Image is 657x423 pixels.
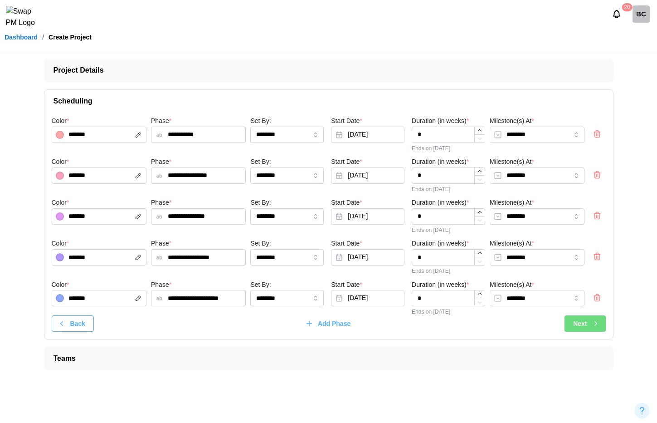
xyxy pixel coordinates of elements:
div: Ends on [DATE] [412,186,485,192]
div: Ends on [DATE] [412,227,485,233]
label: Phase [151,157,171,167]
button: Add Phase [299,315,359,332]
label: Set By: [250,116,271,126]
button: Sep 8, 2025 [331,249,404,266]
div: Create Project [49,34,92,40]
span: Back [70,316,85,331]
span: Add Phase [318,316,350,331]
div: BC [633,5,650,23]
button: Sep 8, 2025 [331,290,404,306]
label: Duration (in weeks) [412,239,469,249]
div: Ends on [DATE] [412,268,485,274]
label: Set By: [250,157,271,167]
label: Milestone(s) At [490,198,534,208]
button: Scheduling [44,90,613,113]
label: Start Date [331,116,362,126]
label: Start Date [331,239,362,249]
label: Phase [151,198,171,208]
button: Next [565,315,605,332]
button: Notifications [609,6,624,22]
label: Milestone(s) At [490,239,534,249]
label: Color [52,198,69,208]
label: Duration (in weeks) [412,157,469,167]
label: Milestone(s) At [490,280,534,290]
div: Ends on [DATE] [412,309,485,315]
span: Teams [54,347,597,370]
label: Color [52,280,69,290]
button: Teams [44,347,613,370]
label: Start Date [331,198,362,208]
button: Sep 8, 2025 [331,127,404,143]
label: Milestone(s) At [490,116,534,126]
button: Sep 8, 2025 [331,167,404,184]
button: Project Details [44,59,613,82]
label: Milestone(s) At [490,157,534,167]
a: Dashboard [5,34,38,40]
img: Swap PM Logo [6,6,43,29]
div: / [42,34,44,40]
label: Phase [151,116,171,126]
label: Start Date [331,280,362,290]
a: Billing check [633,5,650,23]
label: Phase [151,239,171,249]
span: Scheduling [54,90,597,113]
label: Color [52,239,69,249]
label: Set By: [250,280,271,290]
label: Set By: [250,198,271,208]
label: Color [52,116,69,126]
button: Sep 8, 2025 [331,208,404,225]
div: Scheduling [44,113,613,339]
label: Duration (in weeks) [412,280,469,290]
div: 20 [622,3,632,11]
span: Project Details [54,59,597,82]
label: Set By: [250,239,271,249]
div: Ends on [DATE] [412,145,485,152]
button: Back [52,315,94,332]
span: Next [573,316,587,331]
label: Phase [151,280,171,290]
label: Duration (in weeks) [412,116,469,126]
label: Start Date [331,157,362,167]
label: Color [52,157,69,167]
label: Duration (in weeks) [412,198,469,208]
